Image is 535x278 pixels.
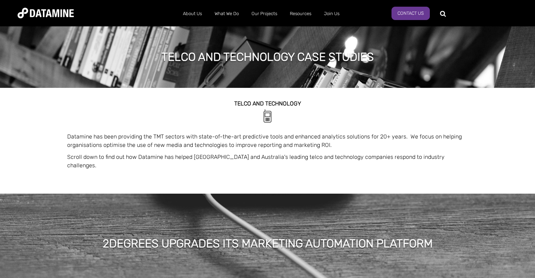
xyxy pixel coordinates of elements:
[260,108,275,124] img: Telecomms-1
[18,8,74,18] img: Datamine
[318,5,346,23] a: Join Us
[391,7,430,20] a: Contact Us
[177,5,208,23] a: About Us
[284,5,318,23] a: Resources
[208,5,245,23] a: What We Do
[67,132,468,149] p: Datamine has been providing the TMT sectors with state-of-the-art predictive tools and enhanced a...
[67,153,468,170] p: Scroll down to find out how Datamine has helped [GEOGRAPHIC_DATA] and Australia's leading telco a...
[245,5,284,23] a: Our Projects
[161,49,374,65] h1: Telco and Technology case studies
[103,236,433,251] h1: 2degrees upgrades its marketing automation platform
[67,101,468,107] h2: TELCO and technology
